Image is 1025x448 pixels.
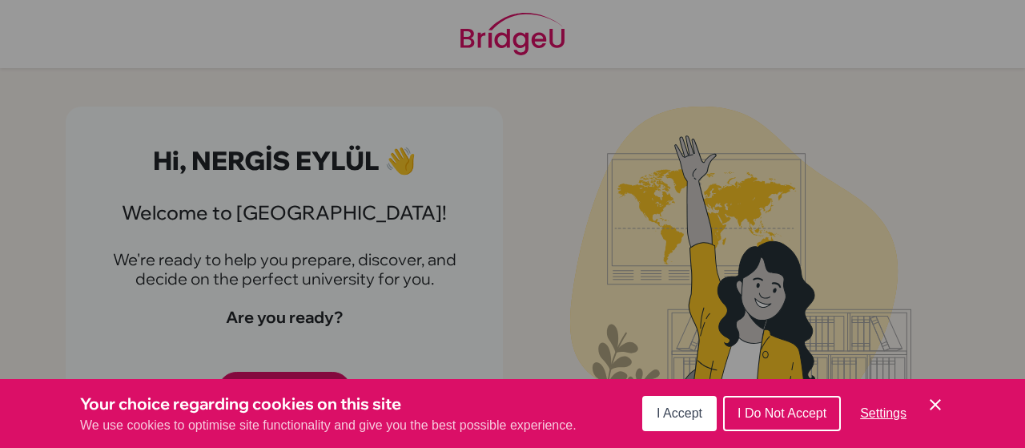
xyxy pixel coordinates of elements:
[642,396,717,431] button: I Accept
[723,396,841,431] button: I Do Not Accept
[847,398,919,430] button: Settings
[860,406,906,420] span: Settings
[657,406,702,420] span: I Accept
[80,392,577,416] h3: Your choice regarding cookies on this site
[80,416,577,435] p: We use cookies to optimise site functionality and give you the best possible experience.
[926,395,945,414] button: Save and close
[738,406,826,420] span: I Do Not Accept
